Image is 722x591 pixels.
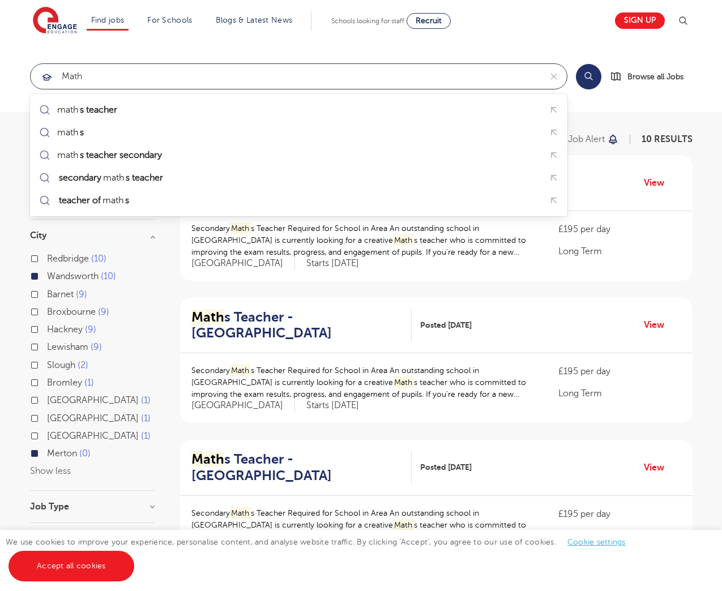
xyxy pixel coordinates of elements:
[216,16,293,24] a: Blogs & Latest News
[407,13,451,29] a: Recruit
[78,360,88,370] span: 2
[191,365,536,400] p: Secondary s Teacher Required for School in Area An outstanding school in [GEOGRAPHIC_DATA] is cur...
[230,365,251,376] mark: Math
[47,448,54,456] input: Merton 0
[47,378,82,388] span: Bromley
[91,254,106,264] span: 10
[91,16,125,24] a: Find jobs
[47,289,74,299] span: Barnet
[47,413,139,423] span: [GEOGRAPHIC_DATA]
[558,387,681,400] p: Long Term
[30,63,567,89] div: Submit
[331,17,404,25] span: Schools looking for staff
[191,258,295,269] span: [GEOGRAPHIC_DATA]
[644,175,673,190] a: View
[35,98,563,212] ul: Submit
[30,466,71,476] button: Show less
[191,222,536,258] p: Secondary s Teacher Required for School in Area An outstanding school in [GEOGRAPHIC_DATA] is cur...
[541,64,567,89] button: Clear
[306,258,359,269] p: Starts [DATE]
[47,431,139,441] span: [GEOGRAPHIC_DATA]
[78,126,86,139] mark: s
[76,289,87,299] span: 9
[47,342,54,349] input: Lewisham 9
[84,378,94,388] span: 1
[47,431,54,438] input: [GEOGRAPHIC_DATA] 1
[558,365,681,378] p: £195 per day
[546,135,605,144] p: Save job alert
[147,16,192,24] a: For Schools
[558,222,681,236] p: £195 per day
[627,70,683,83] span: Browse all Jobs
[30,502,155,511] h3: Job Type
[416,16,442,25] span: Recruit
[546,135,620,144] button: Save job alert
[558,245,681,258] p: Long Term
[47,289,54,297] input: Barnet 9
[141,395,151,405] span: 1
[47,448,77,459] span: Merton
[47,307,54,314] input: Broxbourne 9
[393,376,415,388] mark: Math
[79,448,91,459] span: 0
[545,101,562,119] button: Fill query with "maths teacher"
[558,507,681,521] p: £195 per day
[47,360,54,367] input: Slough 2
[393,519,415,531] mark: Math
[57,171,103,185] mark: secondary
[47,395,139,405] span: [GEOGRAPHIC_DATA]
[124,171,165,185] mark: s teacher
[47,395,54,402] input: [GEOGRAPHIC_DATA] 1
[141,431,151,441] span: 1
[576,64,601,89] button: Search
[57,172,165,183] div: math
[567,538,626,546] a: Cookie settings
[47,254,89,264] span: Redbridge
[47,324,83,335] span: Hackney
[57,194,102,207] mark: teacher of
[123,194,131,207] mark: s
[644,460,673,475] a: View
[31,64,541,89] input: Submit
[78,103,119,117] mark: s teacher
[545,192,562,209] button: Fill query with "teacher of maths"
[57,149,164,161] div: math
[191,309,412,342] a: Maths Teacher - [GEOGRAPHIC_DATA]
[230,222,251,234] mark: Math
[191,309,403,342] h2: s Teacher - [GEOGRAPHIC_DATA]
[8,551,134,581] a: Accept all cookies
[545,147,562,164] button: Fill query with "maths teacher secondary"
[545,169,562,187] button: Fill query with "secondary maths teacher"
[91,342,102,352] span: 9
[306,400,359,412] p: Starts [DATE]
[420,319,472,331] span: Posted [DATE]
[78,148,164,162] mark: s teacher secondary
[47,254,54,261] input: Redbridge 10
[57,104,119,115] div: math
[644,318,673,332] a: View
[420,461,472,473] span: Posted [DATE]
[98,307,109,317] span: 9
[57,127,86,138] div: math
[545,124,562,142] button: Fill query with "maths"
[47,307,96,317] span: Broxbourne
[191,451,412,484] a: Maths Teacher - [GEOGRAPHIC_DATA]
[47,271,99,281] span: Wandsworth
[57,195,131,206] div: math
[191,451,224,467] mark: Math
[230,507,251,519] mark: Math
[191,400,295,412] span: [GEOGRAPHIC_DATA]
[30,231,155,240] h3: City
[191,309,224,325] mark: Math
[47,324,54,332] input: Hackney 9
[101,271,116,281] span: 10
[191,451,403,484] h2: s Teacher - [GEOGRAPHIC_DATA]
[47,342,88,352] span: Lewisham
[47,360,75,370] span: Slough
[47,271,54,279] input: Wandsworth 10
[47,378,54,385] input: Bromley 1
[33,7,77,35] img: Engage Education
[393,234,415,246] mark: Math
[85,324,96,335] span: 9
[642,134,693,144] span: 10 RESULTS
